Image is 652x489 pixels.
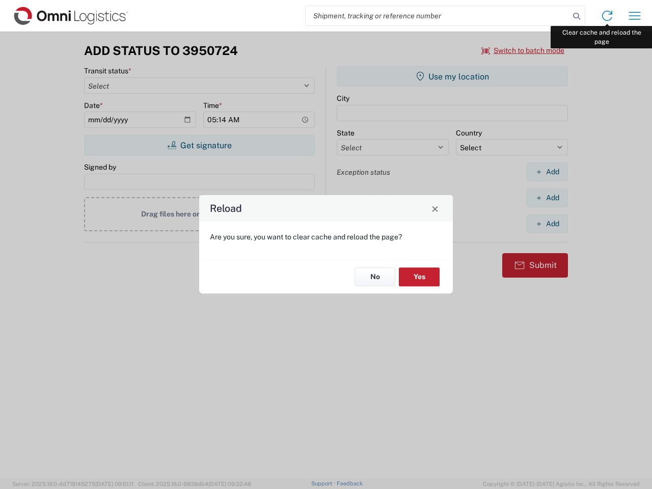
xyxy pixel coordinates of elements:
p: Are you sure, you want to clear cache and reload the page? [210,232,442,241]
input: Shipment, tracking or reference number [306,6,569,25]
h4: Reload [210,201,242,216]
button: Yes [399,267,440,286]
button: Close [428,201,442,215]
button: No [355,267,395,286]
